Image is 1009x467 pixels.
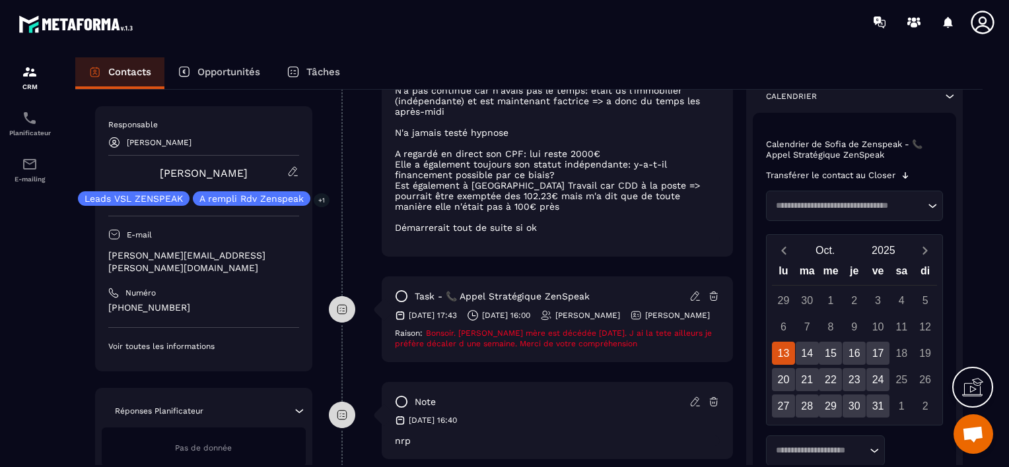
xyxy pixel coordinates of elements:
p: CRM [3,83,56,90]
div: 30 [843,394,866,418]
div: Ouvrir le chat [954,414,993,454]
p: Opportunités [197,66,260,78]
div: 25 [890,368,913,391]
div: 29 [819,394,842,418]
p: [PERSON_NAME] [645,310,710,321]
p: A regardé en direct son CPF: lui reste 2000€ [395,148,720,159]
div: 26 [914,368,937,391]
div: di [913,262,937,285]
div: 2 [914,394,937,418]
p: E-mail [127,230,152,240]
p: task - 📞 Appel Stratégique ZenSpeak [415,290,590,303]
p: note [415,396,436,408]
div: 30 [796,289,819,312]
img: formation [22,64,38,80]
p: [PHONE_NUMBER] [108,301,299,314]
div: 6 [772,315,795,338]
p: Leads VSL ZENSPEAK [85,194,183,203]
img: email [22,156,38,172]
a: formationformationCRM [3,54,56,100]
div: 28 [796,394,819,418]
p: Planificateur [3,129,56,137]
div: sa [889,262,913,285]
p: [DATE] 17:43 [409,310,457,321]
a: emailemailE-mailing [3,146,56,193]
p: Est également à [GEOGRAPHIC_DATA] Travail car CDD à la poste => pourrait être exemptée des 102.23... [395,180,720,212]
div: 10 [866,315,889,338]
div: Search for option [766,191,944,221]
p: nrp [395,435,720,446]
p: +1 [314,193,330,207]
p: [PERSON_NAME][EMAIL_ADDRESS][PERSON_NAME][DOMAIN_NAME] [108,249,299,274]
div: 5 [914,289,937,312]
span: Raison: [395,328,423,338]
div: 13 [772,342,795,365]
p: Calendrier [766,91,817,102]
a: Contacts [75,57,164,89]
div: 16 [843,342,866,365]
span: Pas de donnée [175,443,232,452]
button: Open months overlay [796,239,854,262]
div: 17 [866,342,889,365]
p: N'a jamais testé hypnose [395,127,720,138]
div: 29 [772,289,795,312]
button: Previous month [772,241,796,259]
input: Search for option [771,444,866,457]
a: [PERSON_NAME] [160,167,248,179]
div: 19 [914,342,937,365]
div: Search for option [766,435,885,466]
div: ma [795,262,819,285]
p: [DATE] 16:00 [482,310,530,321]
p: Transférer le contact au Closer [766,170,895,181]
p: Réponses Planificateur [115,406,203,416]
div: 12 [914,315,937,338]
a: Opportunités [164,57,273,89]
p: Numéro [125,288,156,298]
button: Next month [913,241,937,259]
p: [PERSON_NAME] [555,310,620,321]
p: Calendrier de Sofia de Zenspeak - 📞 Appel Stratégique ZenSpeak [766,139,944,160]
p: Voir toutes les informations [108,341,299,352]
div: 1 [890,394,913,418]
p: [DATE] 16:40 [409,415,457,425]
input: Search for option [771,199,925,212]
div: Calendar wrapper [772,262,938,418]
div: 27 [772,394,795,418]
div: 4 [890,289,913,312]
div: 3 [866,289,889,312]
div: 22 [819,368,842,391]
div: 23 [843,368,866,391]
div: 1 [819,289,842,312]
img: logo [18,12,137,36]
div: 20 [772,368,795,391]
div: 7 [796,315,819,338]
p: Elle a également toujours son statut indépendante: y-a-t-il financement possible par ce biais? [395,159,720,180]
div: 14 [796,342,819,365]
button: Open years overlay [854,239,913,262]
p: Démarrerait tout de suite si ok [395,222,720,233]
p: [PERSON_NAME] [127,138,191,147]
div: je [843,262,866,285]
div: me [819,262,843,285]
div: 15 [819,342,842,365]
div: 2 [843,289,866,312]
div: 8 [819,315,842,338]
div: lu [772,262,796,285]
p: Tâches [306,66,340,78]
div: 18 [890,342,913,365]
p: A rempli Rdv Zenspeak [199,194,304,203]
div: 21 [796,368,819,391]
div: 24 [866,368,889,391]
p: N'a pas continué car n'avais pas le temps: était ds l'immobilier (indépendante) et est maintenant... [395,85,720,117]
img: scheduler [22,110,38,126]
a: Tâches [273,57,353,89]
div: Calendar days [772,289,938,418]
p: Contacts [108,66,151,78]
p: E-mailing [3,175,56,183]
a: schedulerschedulerPlanificateur [3,100,56,146]
p: Responsable [108,119,299,130]
span: Bonsoir. [PERSON_NAME] mère est décédée [DATE]. J ai la tete ailleurs je préfère décaler d une se... [395,328,712,348]
div: ve [866,262,890,285]
div: 31 [866,394,889,418]
div: 11 [890,315,913,338]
